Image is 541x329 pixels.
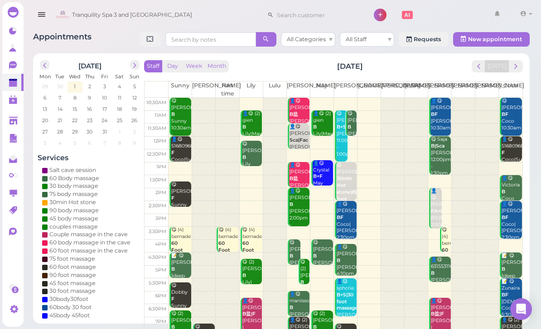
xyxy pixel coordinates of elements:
div: 📝 😋 [PERSON_NAME] 1deep Coco|Sunny 4:30pm - 5:30pm [501,253,522,306]
button: prev [40,60,49,70]
span: Tue [55,73,64,80]
div: 30 body massage [49,182,98,190]
b: 60 Foot +45 salt [442,247,454,273]
span: 6 [87,139,92,147]
b: B [242,154,246,160]
span: Appointments [33,32,92,41]
span: 16 [86,105,93,113]
span: 13 [42,105,48,113]
span: 4 [58,139,63,147]
span: 5 [132,82,137,91]
div: 75 body massage [49,190,98,198]
b: 60 Foot +45 salt [171,240,190,260]
div: 😋 [PERSON_NAME] Coco 10:30am - 12:00pm [501,98,522,145]
b: B+S [337,124,346,130]
div: 👤😋 Victoria Coco 1:30pm - 2:30pm [501,175,522,222]
b: F [171,150,174,156]
span: Fri [101,73,108,80]
span: 1 [73,82,77,91]
b: B盐 [290,176,298,181]
div: 👤😋 [PERSON_NAME] [PERSON_NAME] 4:10pm - 5:25pm [336,244,357,291]
b: BF [502,215,508,220]
button: Month [205,60,229,72]
span: 9 [132,139,137,147]
span: 3:30pm [149,229,166,234]
div: 😋 (4) bernadetteforte [PERSON_NAME] |[PERSON_NAME]|Part time |Sunny 3:30pm - 4:30pm [218,227,238,314]
span: 26 [130,116,138,124]
div: Salt cave session [49,166,96,174]
div: 90 body massage [49,206,99,215]
span: 10:30am [146,100,166,105]
div: 60 Body massage [49,174,99,182]
span: 12pm [154,138,166,144]
button: [DATE] [485,60,509,72]
button: prev [472,60,486,72]
span: 2:30pm [149,203,166,209]
button: Staff [144,60,162,72]
b: B+S|30 foot massage [337,292,358,311]
div: 30body30foot [49,295,88,303]
b: B [502,266,505,272]
div: 👤😋 [PERSON_NAME] [PERSON_NAME] 10:30am - 11:30am [289,98,309,145]
th: [PERSON_NAME] [192,81,216,98]
h2: [DATE] [78,60,101,70]
span: 11:30am [148,125,166,131]
span: 6pm [155,293,166,299]
div: 👤😋 [PERSON_NAME] [PERSON_NAME] 10:30am - 12:00pm [430,98,451,145]
div: 30min Hot stone [49,198,96,206]
div: 👤😋 5168096828 Coco|Sunny 12:00pm - 1:00pm [171,136,191,183]
th: Lily [239,81,263,98]
span: 22 [71,116,78,124]
div: Open Intercom Messenger [510,298,532,320]
span: 11am [155,112,166,118]
span: 4:30pm [148,254,166,260]
span: 1pm [156,164,166,170]
div: 😋 [PERSON_NAME] [PERSON_NAME] 11:00am - 1:00pm [336,110,348,157]
span: 7 [102,139,107,147]
span: 2pm [155,190,166,195]
b: B [242,272,246,278]
div: 75 foot massage [49,255,95,263]
span: 6 [43,94,48,102]
button: Week [183,60,205,72]
div: 😋 (4) bernadetteforte [PERSON_NAME] |[PERSON_NAME]|Part time |Sunny 3:30pm - 4:30pm [242,227,262,314]
b: B [502,189,505,195]
div: 60 body massage in the cave [49,238,130,247]
span: 15 [72,105,78,113]
span: 25 [116,116,123,124]
b: B|Sca [431,143,444,149]
span: 27 [41,128,48,136]
div: 30 foot massage [49,287,96,295]
th: May [310,81,333,98]
b: B [290,305,293,310]
div: 👤😋 6315531105 [PERSON_NAME] 4:40pm - 5:40pm [430,257,451,304]
input: Search by notes [165,32,256,47]
b: B盐|F [242,311,256,317]
span: 11 [117,94,122,102]
div: 45 foot massage [49,279,96,287]
span: 12 [131,94,138,102]
th: Sunny [169,81,192,98]
span: Sun [130,73,139,80]
span: 21 [57,116,63,124]
span: 30 [86,128,93,136]
th: [PERSON_NAME] [333,81,357,98]
span: 1 [118,128,121,136]
span: 23 [86,116,93,124]
b: B [300,279,304,285]
div: 👤😋 [PERSON_NAME] [PERSON_NAME] 2:00pm - 3:30pm [289,188,309,235]
b: BF [502,111,508,117]
div: 😋 [PERSON_NAME] Sunny 1:45pm - 2:45pm [171,181,191,229]
th: Coco [499,81,522,98]
th: Part time [216,81,239,98]
span: New appointment [468,36,522,43]
div: 😋 [PERSON_NAME] [PERSON_NAME]|May 4:00pm - 5:00pm [313,239,333,286]
th: [PERSON_NAME] [452,81,475,98]
span: 2 [132,128,137,136]
b: FA+B [431,208,444,214]
span: Mon [39,73,51,80]
h2: [DATE] [337,61,363,72]
span: 3 [102,82,107,91]
span: 2 [87,82,92,91]
div: 😋 Saja [PERSON_NAME] 12:00pm - 1:30pm [430,136,451,176]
